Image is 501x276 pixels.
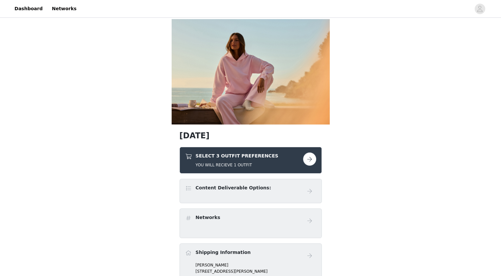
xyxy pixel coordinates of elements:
p: [PERSON_NAME] [196,262,316,268]
div: Networks [180,208,322,238]
img: campaign image [172,19,330,124]
a: Dashboard [11,1,46,16]
h1: [DATE] [180,130,322,142]
a: Networks [48,1,80,16]
div: SELECT 3 OUTFIT PREFERENCES [180,147,322,174]
h4: Content Deliverable Options: [196,184,271,191]
h4: Networks [196,214,220,221]
div: Content Deliverable Options: [180,179,322,203]
h4: SELECT 3 OUTFIT PREFERENCES [196,152,278,159]
h4: Shipping Information [196,249,251,256]
p: [STREET_ADDRESS][PERSON_NAME] [196,268,316,274]
h5: YOU WILL RECIEVE 1 OUTFIT [196,162,278,168]
div: avatar [477,4,483,14]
